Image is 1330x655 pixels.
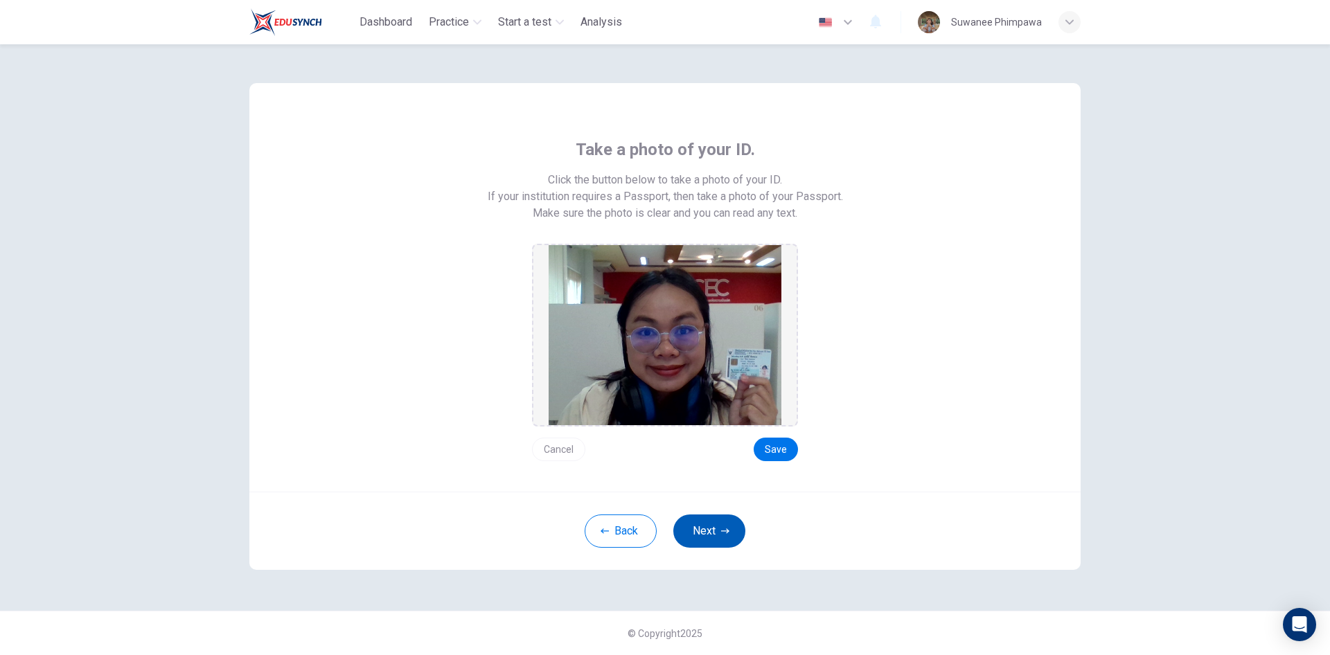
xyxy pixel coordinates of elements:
span: Dashboard [360,14,412,30]
button: Cancel [532,438,585,461]
div: Open Intercom Messenger [1283,608,1316,641]
button: Analysis [575,10,628,35]
button: Start a test [493,10,569,35]
img: en [817,17,834,28]
img: preview screemshot [549,245,781,425]
span: Start a test [498,14,551,30]
a: Train Test logo [249,8,354,36]
button: Practice [423,10,487,35]
img: Train Test logo [249,8,322,36]
span: Make sure the photo is clear and you can read any text. [533,205,797,222]
span: Practice [429,14,469,30]
button: Save [754,438,798,461]
button: Dashboard [354,10,418,35]
button: Next [673,514,745,548]
img: Profile picture [918,11,940,33]
span: Take a photo of your ID. [576,138,755,161]
div: Suwanee Phimpawa [951,14,1042,30]
span: Analysis [580,14,622,30]
span: Click the button below to take a photo of your ID. If your institution requires a Passport, then ... [488,172,843,205]
button: Back [585,514,657,548]
span: © Copyright 2025 [628,628,702,639]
